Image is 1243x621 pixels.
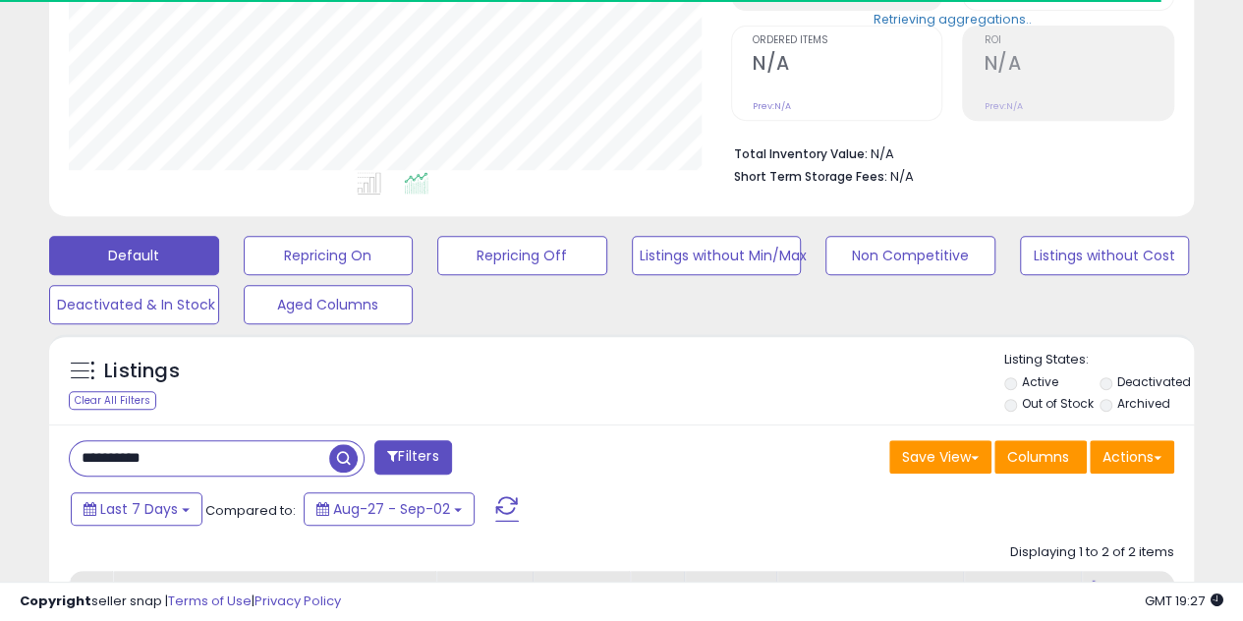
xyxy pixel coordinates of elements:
[825,236,995,275] button: Non Competitive
[693,579,768,620] div: Fulfillment Cost
[333,499,450,519] span: Aug-27 - Sep-02
[20,593,341,611] div: seller snap | |
[972,579,1073,599] div: Min Price
[304,492,475,526] button: Aug-27 - Sep-02
[1020,236,1190,275] button: Listings without Cost
[874,10,1032,28] div: Retrieving aggregations..
[994,440,1087,474] button: Columns
[49,285,219,324] button: Deactivated & In Stock
[1145,592,1223,610] span: 2025-09-10 19:27 GMT
[100,499,178,519] span: Last 7 Days
[205,501,296,520] span: Compared to:
[254,592,341,610] a: Privacy Policy
[1117,395,1170,412] label: Archived
[1090,579,1207,599] div: [PERSON_NAME]
[1010,543,1174,562] div: Displaying 1 to 2 of 2 items
[1004,351,1194,369] p: Listing States:
[785,579,955,599] div: Amazon Fees
[889,440,991,474] button: Save View
[104,358,180,385] h5: Listings
[1117,373,1191,390] label: Deactivated
[437,236,607,275] button: Repricing Off
[638,579,676,599] div: Cost
[168,592,252,610] a: Terms of Use
[49,236,219,275] button: Default
[71,492,202,526] button: Last 7 Days
[20,592,91,610] strong: Copyright
[444,579,525,599] div: Repricing
[632,236,802,275] button: Listings without Min/Max
[1090,440,1174,474] button: Actions
[244,236,414,275] button: Repricing On
[121,579,427,599] div: Title
[1021,373,1057,390] label: Active
[1007,447,1069,467] span: Columns
[541,579,621,599] div: Fulfillment
[374,440,451,475] button: Filters
[1021,395,1093,412] label: Out of Stock
[244,285,414,324] button: Aged Columns
[69,391,156,410] div: Clear All Filters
